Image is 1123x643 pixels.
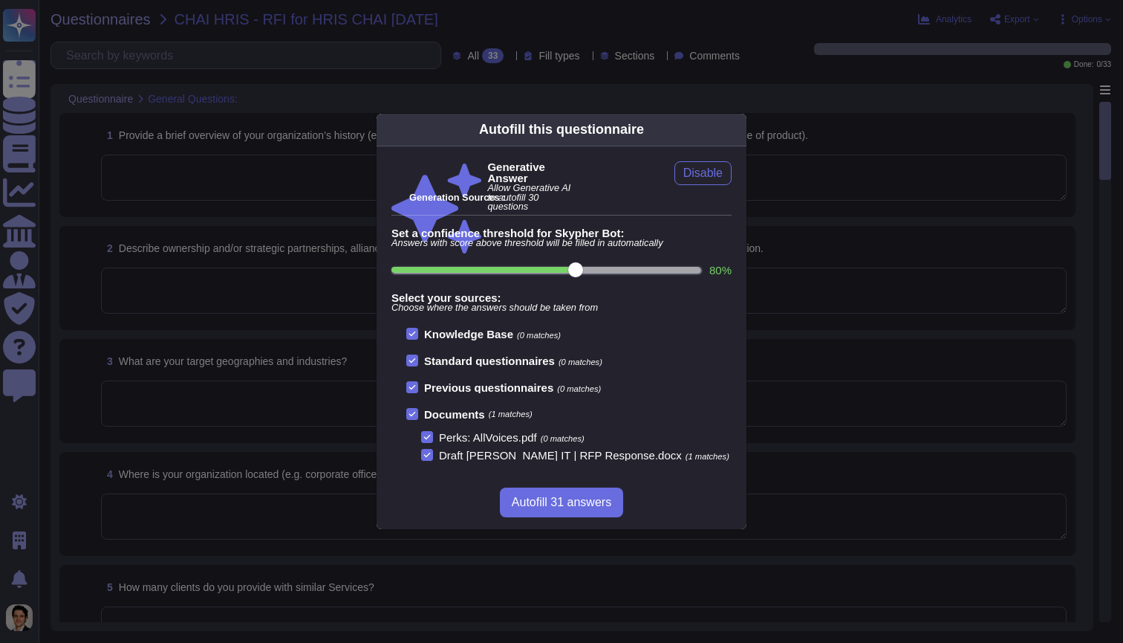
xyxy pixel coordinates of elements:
[479,120,644,140] div: Autofill this questionnaire
[391,292,732,303] b: Select your sources:
[517,331,561,340] span: (0 matches)
[424,381,553,394] b: Previous questionnaires
[409,192,505,203] b: Generation Sources :
[686,452,729,461] span: (1 matches)
[512,497,611,508] span: Autofill 31 answers
[500,488,623,517] button: Autofill 31 answers
[541,434,585,443] span: (0 matches)
[559,358,602,366] span: (0 matches)
[709,265,732,276] label: 80 %
[439,431,537,444] span: Perks: AllVoices.pdf
[439,449,682,462] span: Draft [PERSON_NAME] IT | RFP Response.docx
[557,384,601,393] span: (0 matches)
[489,410,533,419] span: (1 matches)
[487,184,577,212] span: Allow Generative AI to autofill 30 questions
[424,355,555,367] b: Standard questionnaires
[391,239,732,248] span: Answers with score above threshold will be filled in automatically
[674,161,732,185] button: Disable
[424,328,513,340] b: Knowledge Base
[683,167,723,179] span: Disable
[487,161,577,184] b: Generative Answer
[391,303,732,313] span: Choose where the answers should be taken from
[424,409,485,420] b: Documents
[391,227,732,239] b: Set a confidence threshold for Skypher Bot:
